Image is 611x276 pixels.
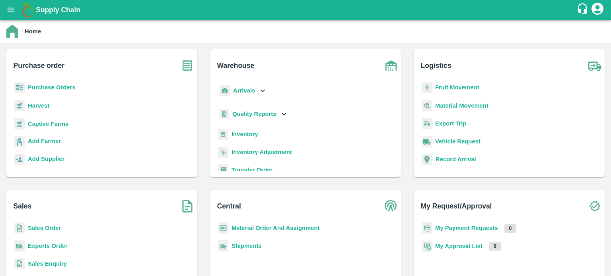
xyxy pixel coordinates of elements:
[422,240,432,252] img: approval
[590,2,605,18] div: account of current user
[218,240,228,252] img: shipments
[421,201,492,212] b: My Request/Approval
[232,243,262,249] a: Shipments
[218,222,228,234] img: centralMaterial
[25,28,41,35] b: Home
[14,118,25,130] img: harvest
[28,84,76,91] a: Purchase Orders
[28,225,61,231] a: Sales Order
[504,224,517,233] p: 0
[28,137,61,147] a: Add Farmer
[14,258,25,270] img: sales
[28,156,64,162] b: Add Supplier
[14,82,25,93] img: reciept
[36,6,80,14] b: Supply Chain
[218,164,228,176] img: whTransfer
[381,56,401,75] img: warehouse
[381,196,401,216] img: central
[218,82,267,100] div: Arrivals
[218,129,228,140] img: whInventory
[435,243,483,249] a: My Approval List
[28,138,61,144] b: Add Farmer
[422,136,432,147] img: vehicle
[233,87,255,94] b: Arrivals
[422,100,432,112] img: material
[28,261,67,267] a: Sales Enquiry
[435,84,479,91] a: Fruit Movement
[232,111,276,117] b: Quality Reports
[14,100,25,112] img: harvest
[20,2,36,18] img: logo
[217,60,255,71] b: Warehouse
[435,138,481,145] a: Vehicle Request
[2,1,20,19] button: open drawer
[232,167,272,173] a: Transfer Order
[421,60,451,71] b: Logistics
[436,156,476,162] a: Record Arrival
[435,120,466,127] a: Export Trip
[422,222,432,234] img: payment
[489,242,501,251] p: 0
[6,25,18,38] img: home
[232,225,320,231] a: Material Order And Assignment
[232,131,258,137] a: Inventory
[14,201,32,212] b: Sales
[177,56,197,75] img: purchase
[435,102,488,109] a: Material Movement
[14,136,25,148] img: farmer
[220,85,230,97] img: whArrival
[217,201,241,212] b: Central
[28,102,49,109] a: Harvest
[14,154,25,166] img: supplier
[177,196,197,216] img: soSales
[422,82,432,93] img: fruit
[576,3,590,17] div: customer-support
[232,149,292,155] a: Inventory Adjustment
[28,121,68,127] a: Captive Farms
[14,60,64,71] b: Purchase order
[218,106,288,122] div: Quality Reports
[14,240,25,252] img: shipments
[422,118,432,129] img: delivery
[585,56,605,75] img: truck
[218,147,228,158] img: inventory
[36,4,576,15] a: Supply Chain
[28,154,64,165] a: Add Supplier
[28,243,68,249] a: Exports Order
[435,225,498,231] a: My Payment Requests
[220,109,229,119] img: qualityReport
[422,154,432,165] img: recordArrival
[14,222,25,234] img: sales
[585,196,605,216] img: check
